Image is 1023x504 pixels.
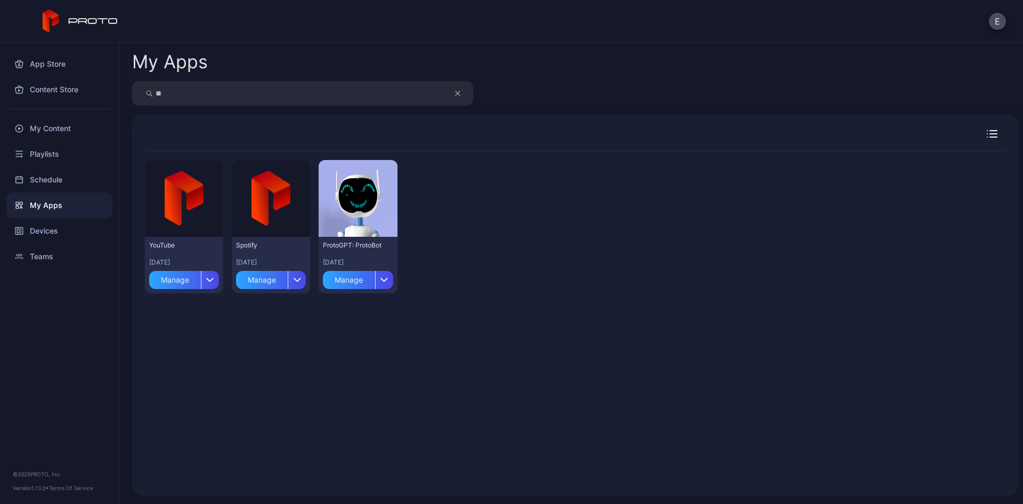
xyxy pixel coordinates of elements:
[6,77,112,102] a: Content Store
[149,258,219,267] div: [DATE]
[132,53,208,71] div: My Apps
[49,485,93,491] a: Terms Of Service
[6,141,112,167] a: Playlists
[6,244,112,269] a: Teams
[323,258,393,267] div: [DATE]
[149,271,201,289] div: Manage
[149,267,219,289] button: Manage
[13,470,106,478] div: © 2025 PROTO, Inc.
[989,13,1006,30] button: E
[323,271,375,289] div: Manage
[323,267,393,289] button: Manage
[6,193,112,218] a: My Apps
[6,167,112,193] a: Schedule
[236,241,295,250] div: Spotify
[323,241,381,250] div: ProtoGPT: ProtoBot
[6,218,112,244] a: Devices
[236,267,306,289] button: Manage
[13,485,49,491] span: Version 1.13.0 •
[149,241,208,250] div: YouTube
[6,116,112,141] a: My Content
[236,258,306,267] div: [DATE]
[6,51,112,77] a: App Store
[236,271,288,289] div: Manage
